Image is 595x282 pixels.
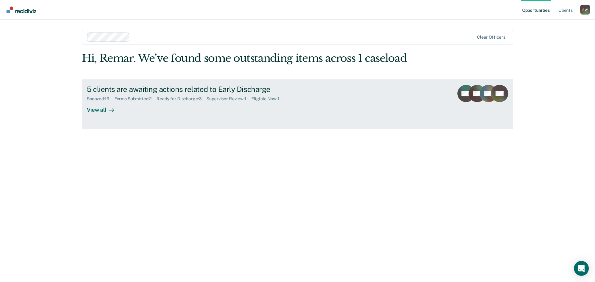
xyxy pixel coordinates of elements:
[114,96,157,102] div: Forms Submitted : 2
[206,96,251,102] div: Supervisor Review : 1
[87,101,121,113] div: View all
[87,85,304,94] div: 5 clients are awaiting actions related to Early Discharge
[82,80,513,128] a: 5 clients are awaiting actions related to Early DischargeSnoozed:19Forms Submitted:2Ready for Dis...
[574,261,589,276] div: Open Intercom Messenger
[82,52,427,65] div: Hi, Remar. We’ve found some outstanding items across 1 caseload
[580,5,590,15] div: R W
[580,5,590,15] button: Profile dropdown button
[156,96,206,102] div: Ready for Discharge : 3
[251,96,284,102] div: Eligible Now : 1
[477,35,505,40] div: Clear officers
[87,96,114,102] div: Snoozed : 19
[7,7,36,13] img: Recidiviz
